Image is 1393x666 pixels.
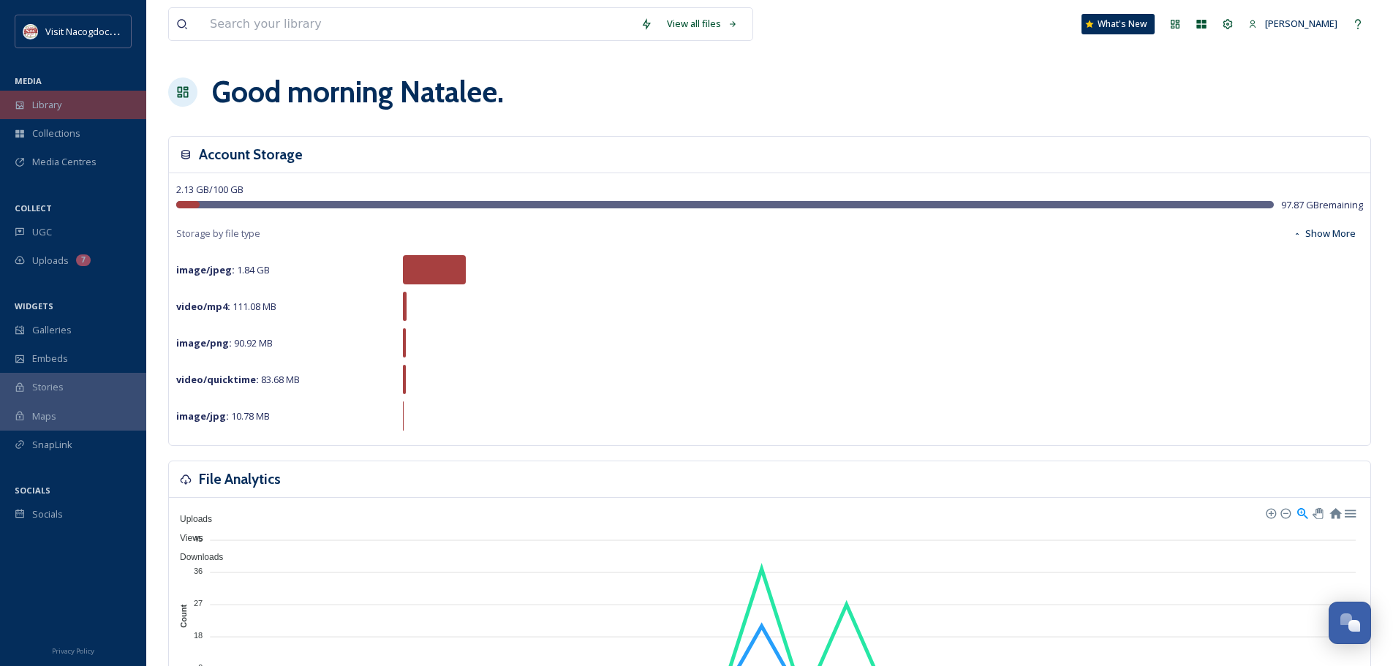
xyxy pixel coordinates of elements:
span: SnapLink [32,438,72,452]
button: Open Chat [1329,602,1371,644]
button: Show More [1286,219,1363,248]
span: Maps [32,409,56,423]
div: Selection Zoom [1296,506,1308,518]
div: Menu [1343,506,1356,518]
strong: video/mp4 : [176,300,230,313]
span: Galleries [32,323,72,337]
span: 90.92 MB [176,336,273,349]
span: Storage by file type [176,227,260,241]
div: 7 [76,254,91,266]
div: Zoom Out [1280,507,1290,518]
div: Reset Zoom [1329,506,1341,518]
div: Panning [1313,508,1321,517]
a: Privacy Policy [52,641,94,659]
span: Media Centres [32,155,97,169]
span: Privacy Policy [52,646,94,656]
tspan: 36 [194,567,203,575]
span: Uploads [32,254,69,268]
span: SOCIALS [15,485,50,496]
span: Stories [32,380,64,394]
text: Count [179,605,188,628]
span: Views [169,533,203,543]
span: Visit Nacogdoches [45,24,126,38]
h1: Good morning Natalee . [212,70,504,114]
h3: Account Storage [199,144,303,165]
span: WIDGETS [15,300,53,311]
span: Embeds [32,352,68,366]
h3: File Analytics [199,469,281,490]
span: COLLECT [15,203,52,213]
span: 2.13 GB / 100 GB [176,183,244,196]
strong: image/jpeg : [176,263,235,276]
span: MEDIA [15,75,42,86]
span: 1.84 GB [176,263,270,276]
span: Collections [32,126,80,140]
input: Search your library [203,8,633,40]
strong: video/quicktime : [176,373,259,386]
a: What's New [1081,14,1155,34]
span: 97.87 GB remaining [1281,198,1363,212]
span: UGC [32,225,52,239]
a: View all files [660,10,745,38]
a: [PERSON_NAME] [1241,10,1345,38]
tspan: 18 [194,631,203,640]
strong: image/jpg : [176,409,229,423]
span: Socials [32,507,63,521]
span: Library [32,98,61,112]
span: [PERSON_NAME] [1265,17,1337,30]
tspan: 45 [194,534,203,542]
span: 10.78 MB [176,409,270,423]
strong: image/png : [176,336,232,349]
span: Uploads [169,514,212,524]
span: 111.08 MB [176,300,276,313]
span: Downloads [169,552,223,562]
span: 83.68 MB [176,373,300,386]
tspan: 27 [194,599,203,608]
img: images%20%281%29.jpeg [23,24,38,39]
div: Zoom In [1265,507,1275,518]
